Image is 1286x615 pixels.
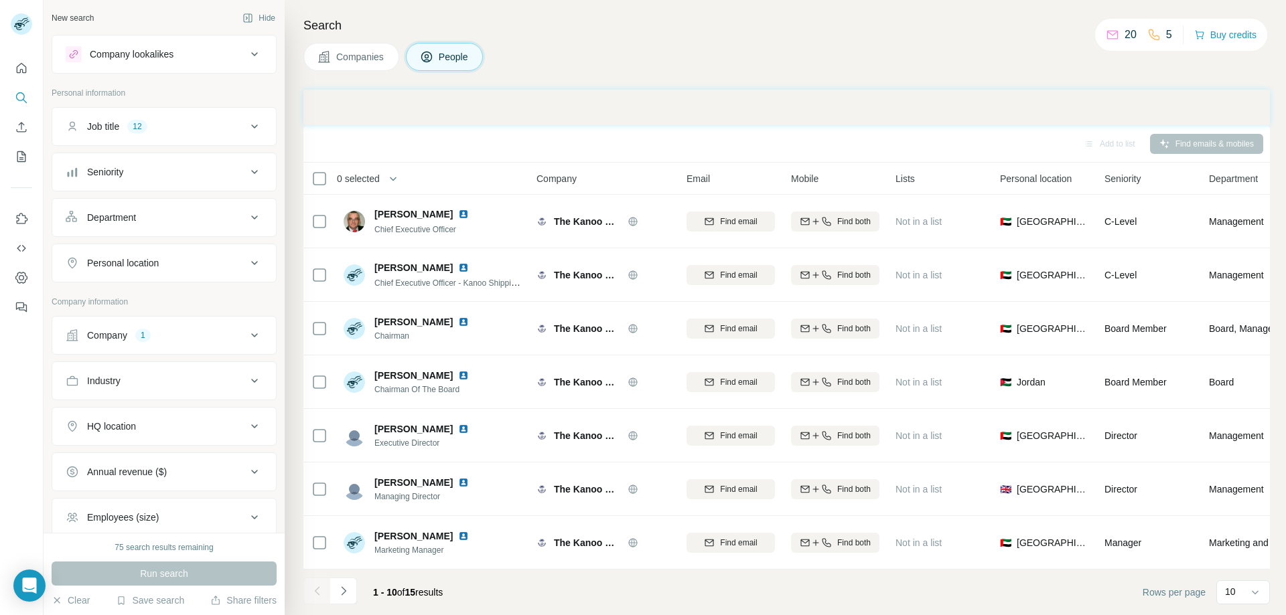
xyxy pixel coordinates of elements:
span: Email [687,172,710,185]
img: Avatar [344,371,365,393]
span: Find both [837,269,871,281]
button: Employees (size) [52,501,276,533]
span: Director [1104,430,1137,441]
span: Find email [720,376,757,388]
p: 5 [1166,27,1172,43]
span: Jordan [1017,375,1046,389]
span: C-Level [1104,270,1137,280]
button: Navigate to next page [330,578,357,604]
span: Find both [837,430,871,442]
img: Logo of The Kanoo Group [537,484,547,495]
button: Company lookalikes [52,38,276,70]
span: of [397,587,405,598]
div: 1 [135,329,151,341]
img: Avatar [344,425,365,446]
img: LinkedIn logo [458,477,469,488]
button: Job title12 [52,110,276,143]
p: Company information [52,296,277,308]
span: Board Member [1104,377,1167,387]
span: [GEOGRAPHIC_DATA] [1017,268,1088,282]
span: Find both [837,215,871,228]
p: 10 [1225,585,1236,598]
img: LinkedIn logo [458,262,469,273]
span: Chairman Of The Board [374,383,474,396]
h4: Search [303,16,1270,35]
button: HQ location [52,410,276,442]
span: 🇬🇧 [1000,482,1011,496]
span: Board Member [1104,323,1167,334]
img: Avatar [344,532,365,553]
button: Personal location [52,247,276,279]
button: Find email [687,372,775,392]
button: Find both [791,533,879,553]
button: Industry [52,365,276,397]
div: Department [87,211,136,224]
iframe: Banner [303,90,1270,125]
button: Hide [233,8,285,28]
img: Avatar [344,211,365,232]
span: 🇦🇪 [1000,536,1011,549]
button: Company1 [52,319,276,351]
div: Industry [87,374,121,387]
span: Company [537,172,577,185]
span: [GEOGRAPHIC_DATA] [1017,536,1088,549]
span: Managing Director [374,491,474,503]
button: Find both [791,426,879,446]
span: 🇦🇪 [1000,215,1011,228]
span: Companies [336,50,385,64]
span: Management [1209,215,1264,228]
span: People [439,50,470,64]
span: 🇦🇪 [1000,268,1011,282]
img: Logo of The Kanoo Group [537,270,547,280]
div: Job title [87,120,119,133]
span: Rows per page [1143,586,1206,599]
img: LinkedIn logo [458,370,469,381]
div: Company lookalikes [90,48,173,61]
span: Lists [896,172,915,185]
span: The Kanoo Group [554,429,621,442]
span: The Kanoo Group [554,482,621,496]
button: Department [52,201,276,234]
span: Find both [837,376,871,388]
span: [PERSON_NAME] [374,476,453,489]
img: LinkedIn logo [458,317,469,327]
button: Quick start [11,56,32,80]
span: Find email [720,215,757,228]
span: Chief Executive Officer [374,225,456,234]
button: Use Surfe API [11,236,32,260]
div: Open Intercom Messenger [13,569,46,602]
button: Search [11,86,32,110]
span: Find both [837,483,871,495]
span: [GEOGRAPHIC_DATA] [1017,322,1088,335]
button: Feedback [11,295,32,319]
span: Marketing Manager [374,544,474,556]
div: Company [87,329,127,342]
span: Board [1209,375,1234,389]
span: Find email [720,269,757,281]
span: Management [1209,429,1264,442]
span: [PERSON_NAME] [374,261,453,274]
img: Avatar [344,264,365,286]
span: Not in a list [896,270,942,280]
img: LinkedIn logo [458,424,469,434]
div: Annual revenue ($) [87,465,167,478]
button: Buy credits [1194,25,1257,44]
p: 20 [1125,27,1137,43]
button: Find email [687,533,775,553]
span: [PERSON_NAME] [374,315,453,329]
span: The Kanoo Group [554,536,621,549]
button: My lists [11,145,32,169]
img: Logo of The Kanoo Group [537,377,547,387]
div: HQ location [87,420,136,433]
div: Seniority [87,165,123,179]
span: Personal location [1000,172,1072,185]
span: C-Level [1104,216,1137,227]
img: Avatar [344,318,365,339]
button: Find email [687,479,775,499]
p: Personal information [52,87,277,99]
span: 15 [405,587,416,598]
span: [PERSON_NAME] [374,529,453,543]
div: 12 [127,120,147,133]
span: Executive Director [374,437,474,449]
button: Find both [791,319,879,339]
